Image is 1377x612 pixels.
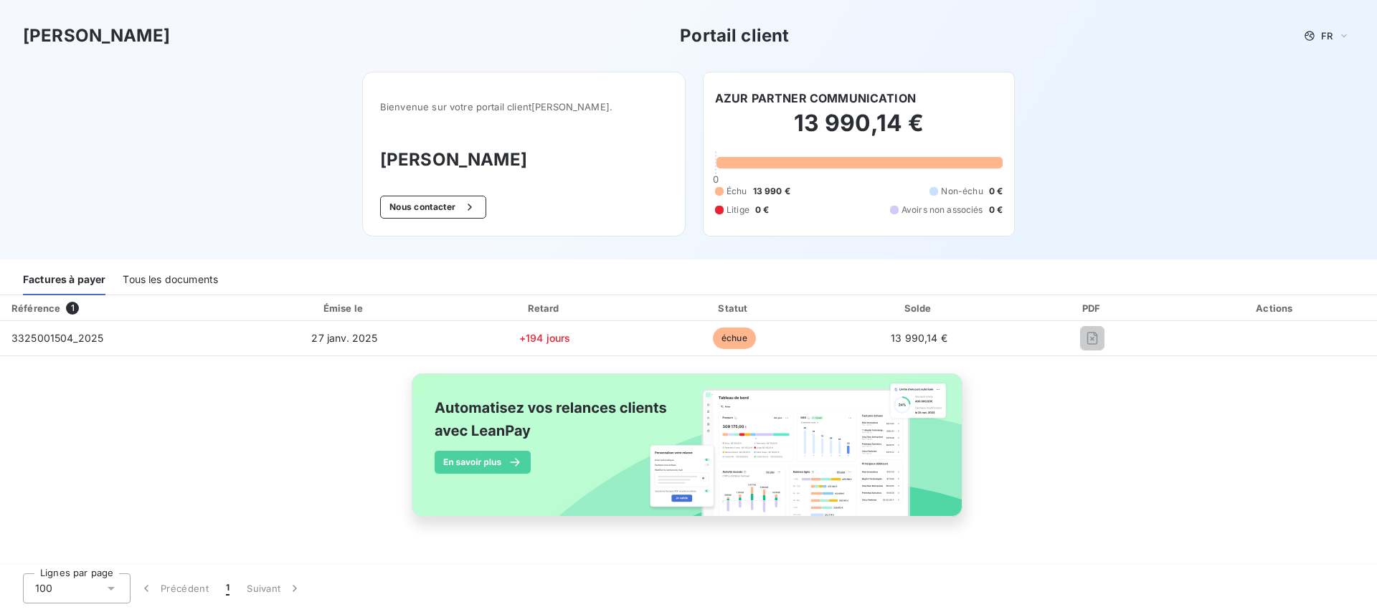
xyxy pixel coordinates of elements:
div: Émise le [243,301,446,315]
div: Factures à payer [23,265,105,295]
span: Litige [727,204,749,216]
span: 0 [713,173,719,185]
div: Retard [452,301,638,315]
span: échue [713,327,756,349]
span: 27 janv. 2025 [311,332,377,344]
button: Suivant [238,573,311,603]
span: 3325001504_2025 [11,332,103,344]
span: 0 € [755,204,769,216]
span: Non-échu [941,185,983,198]
span: 1 [226,581,229,596]
h3: [PERSON_NAME] [380,147,668,173]
div: Statut [643,301,825,315]
button: Nous contacter [380,196,486,219]
button: 1 [217,573,238,603]
h3: Portail client [680,23,789,49]
span: 13 990 € [753,185,790,198]
div: Référence [11,302,60,314]
span: 1 [66,302,79,315]
h2: 13 990,14 € [715,109,1003,152]
div: Tous les documents [123,265,218,295]
span: 0 € [989,185,1003,198]
span: FR [1321,30,1333,42]
span: 100 [35,581,52,596]
div: Actions [1178,301,1374,315]
span: +194 jours [519,332,571,344]
button: Précédent [131,573,217,603]
span: Avoirs non associés [902,204,983,216]
h6: AZUR PARTNER COMMUNICATION [715,90,916,107]
h3: [PERSON_NAME] [23,23,170,49]
span: Échu [727,185,747,198]
div: Solde [831,301,1007,315]
img: banner [399,365,978,541]
span: 13 990,14 € [891,332,947,344]
div: PDF [1013,301,1172,315]
span: 0 € [989,204,1003,216]
span: Bienvenue sur votre portail client [PERSON_NAME] . [380,101,668,113]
